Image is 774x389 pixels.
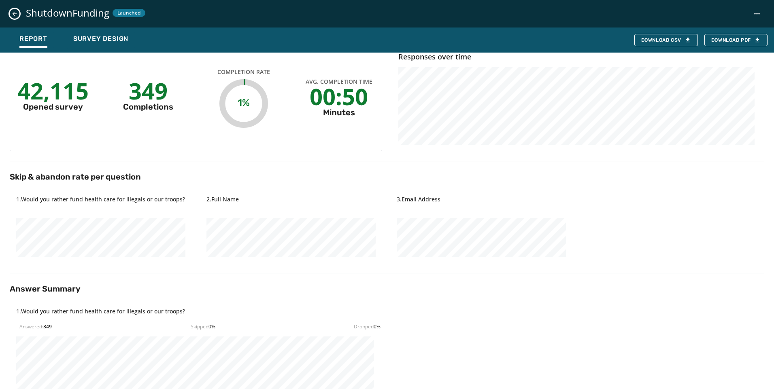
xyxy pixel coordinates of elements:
span: Download PDF [711,37,761,43]
h4: Responses over time [398,51,758,62]
div: 42,115 [17,83,89,98]
span: 0 % [374,323,381,330]
span: Avg. Completion Time [306,78,372,86]
text: 1% [238,97,250,108]
h4: 1 . Would you rather fund health care for illegals or our troops? [16,195,187,211]
body: Rich Text Area [6,6,264,15]
h2: Skip & abandon rate per question [10,171,764,182]
span: Report [19,35,47,43]
span: 0 % [208,323,215,330]
div: Opened survey [23,101,83,112]
div: Answered: [19,323,52,330]
div: 00:50 [310,89,368,104]
h2: Answer Summary [10,283,764,294]
span: 349 [43,323,52,330]
div: Completions [123,101,173,112]
div: Download CSV [641,37,691,43]
h4: 1 . Would you rather fund health care for illegals or our troops? [16,307,185,323]
div: Dropped [354,323,381,330]
span: ShutdownFunding [26,6,109,19]
span: Completion Rate [217,68,270,76]
div: 349 [129,83,168,98]
h4: 2 . Full Name [206,195,377,211]
div: Skipped [191,323,215,330]
span: Survey Design [73,35,128,43]
h4: 3 . Email Address [397,195,568,211]
button: ShutdownFunding action menu [750,6,764,21]
span: Launched [117,10,140,16]
div: Minutes [323,107,355,118]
